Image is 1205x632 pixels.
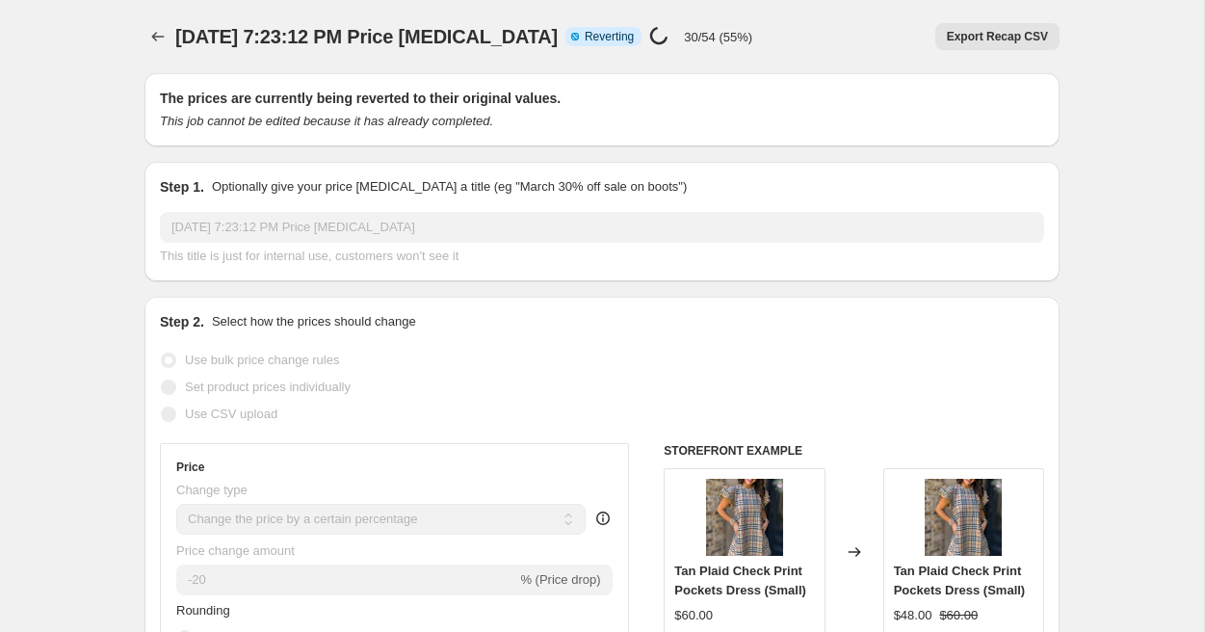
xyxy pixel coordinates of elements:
[176,483,248,497] span: Change type
[160,212,1044,243] input: 30% off holiday sale
[212,177,687,197] p: Optionally give your price [MEDICAL_DATA] a title (eg "March 30% off sale on boots")
[593,509,613,528] div: help
[894,564,1026,597] span: Tan Plaid Check Print Pockets Dress (Small)
[144,23,171,50] button: Price change jobs
[176,460,204,475] h3: Price
[684,30,752,44] p: 30/54 (55%)
[185,353,339,367] span: Use bulk price change rules
[674,606,713,625] div: $60.00
[947,29,1048,44] span: Export Recap CSV
[185,407,277,421] span: Use CSV upload
[212,312,416,331] p: Select how the prices should change
[894,606,932,625] div: $48.00
[585,29,634,44] span: Reverting
[520,572,600,587] span: % (Price drop)
[175,26,558,47] span: [DATE] 7:23:12 PM Price [MEDICAL_DATA]
[674,564,806,597] span: Tan Plaid Check Print Pockets Dress (Small)
[185,380,351,394] span: Set product prices individually
[160,177,204,197] h2: Step 1.
[160,249,458,263] span: This title is just for internal use, customers won't see it
[160,312,204,331] h2: Step 2.
[176,543,295,558] span: Price change amount
[176,565,516,595] input: -15
[925,479,1002,556] img: IMG_9786_5735f08b-9855-4392-b114-80ca29bce165_80x.jpg
[935,23,1060,50] button: Export Recap CSV
[176,603,230,618] span: Rounding
[939,606,978,625] strike: $60.00
[706,479,783,556] img: IMG_9786_5735f08b-9855-4392-b114-80ca29bce165_80x.jpg
[160,89,1044,108] h2: The prices are currently being reverted to their original values.
[664,443,1044,459] h6: STOREFRONT EXAMPLE
[160,114,493,128] i: This job cannot be edited because it has already completed.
